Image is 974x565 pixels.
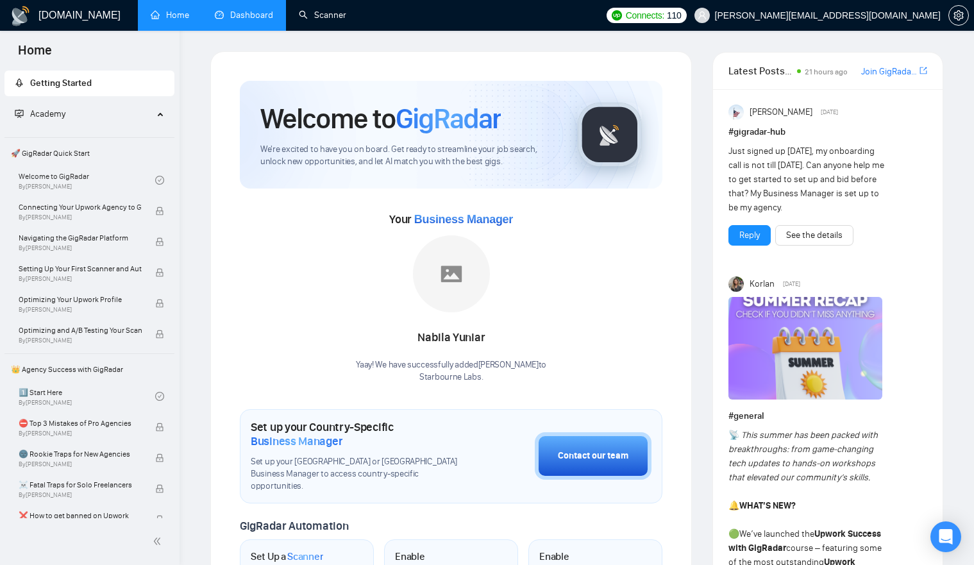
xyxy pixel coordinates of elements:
h1: Set Up a [251,550,323,563]
span: Connects: [626,8,664,22]
button: Reply [728,225,771,246]
span: ⛔ Top 3 Mistakes of Pro Agencies [19,417,142,430]
span: Set up your [GEOGRAPHIC_DATA] or [GEOGRAPHIC_DATA] Business Manager to access country-specific op... [251,456,471,493]
img: placeholder.png [413,235,490,312]
span: ☠️ Fatal Traps for Solo Freelancers [19,478,142,491]
div: Contact our team [558,449,628,463]
span: lock [155,484,164,493]
span: 🌚 Rookie Traps for New Agencies [19,448,142,460]
button: setting [948,5,969,26]
span: lock [155,453,164,462]
button: See the details [775,225,853,246]
span: Academy [15,108,65,119]
span: Optimizing Your Upwork Profile [19,293,142,306]
span: Scanner [287,550,323,563]
span: 21 hours ago [805,67,848,76]
span: Setting Up Your First Scanner and Auto-Bidder [19,262,142,275]
span: check-circle [155,176,164,185]
span: Korlan [750,277,775,291]
span: [DATE] [821,106,838,118]
a: Welcome to GigRadarBy[PERSON_NAME] [19,166,155,194]
a: export [919,65,927,77]
span: By [PERSON_NAME] [19,430,142,437]
img: upwork-logo.png [612,10,622,21]
img: logo [10,6,31,26]
span: lock [155,330,164,339]
span: Latest Posts from the GigRadar Community [728,63,793,79]
span: By [PERSON_NAME] [19,460,142,468]
span: lock [155,299,164,308]
div: Yaay! We have successfully added [PERSON_NAME] to [356,359,546,384]
li: Getting Started [4,71,174,96]
img: gigradar-logo.png [578,103,642,167]
span: Optimizing and A/B Testing Your Scanner for Better Results [19,324,142,337]
span: 110 [667,8,681,22]
span: double-left [153,535,165,548]
h1: Welcome to [260,101,501,136]
span: Getting Started [30,78,92,89]
span: lock [155,268,164,277]
img: Korlan [728,276,744,292]
span: check-circle [155,392,164,401]
span: By [PERSON_NAME] [19,244,142,252]
p: Starbourne Labs . [356,371,546,384]
a: homeHome [151,10,189,21]
div: Nabila Yuniar [356,327,546,349]
span: ❌ How to get banned on Upwork [19,509,142,522]
span: lock [155,207,164,215]
span: 🟢 [728,528,739,539]
a: See the details [786,228,843,242]
span: By [PERSON_NAME] [19,337,142,344]
span: 👑 Agency Success with GigRadar [6,357,173,382]
em: This summer has been packed with breakthroughs: from game-changing tech updates to hands-on works... [728,430,878,483]
span: lock [155,515,164,524]
span: GigRadar Automation [240,519,348,533]
strong: WHAT’S NEW? [739,500,796,511]
span: lock [155,423,164,432]
span: Your [389,212,513,226]
span: 📡 [728,430,739,441]
span: [PERSON_NAME] [750,105,812,119]
span: lock [155,237,164,246]
span: By [PERSON_NAME] [19,275,142,283]
span: Business Manager [414,213,513,226]
h1: # gigradar-hub [728,125,927,139]
span: GigRadar [396,101,501,136]
div: Open Intercom Messenger [930,521,961,552]
div: Just signed up [DATE], my onboarding call is not till [DATE]. Can anyone help me to get started t... [728,144,887,215]
span: Business Manager [251,434,342,448]
span: 🔔 [728,500,739,511]
h1: Set up your Country-Specific [251,420,471,448]
img: Anisuzzaman Khan [728,105,744,120]
span: By [PERSON_NAME] [19,214,142,221]
span: By [PERSON_NAME] [19,491,142,499]
span: Connecting Your Upwork Agency to GigRadar [19,201,142,214]
a: dashboardDashboard [215,10,273,21]
a: Reply [739,228,760,242]
span: rocket [15,78,24,87]
span: Navigating the GigRadar Platform [19,232,142,244]
span: We're excited to have you on board. Get ready to streamline your job search, unlock new opportuni... [260,144,557,168]
a: Join GigRadar Slack Community [861,65,917,79]
span: By [PERSON_NAME] [19,306,142,314]
img: F09CV3P1UE7-Summer%20recap.png [728,297,882,400]
span: Academy [30,108,65,119]
h1: # general [728,409,927,423]
a: 1️⃣ Start HereBy[PERSON_NAME] [19,382,155,410]
span: user [698,11,707,20]
span: Home [8,41,62,68]
span: fund-projection-screen [15,109,24,118]
span: export [919,65,927,76]
a: setting [948,10,969,21]
a: searchScanner [299,10,346,21]
span: 🚀 GigRadar Quick Start [6,140,173,166]
span: [DATE] [783,278,800,290]
button: Contact our team [535,432,651,480]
